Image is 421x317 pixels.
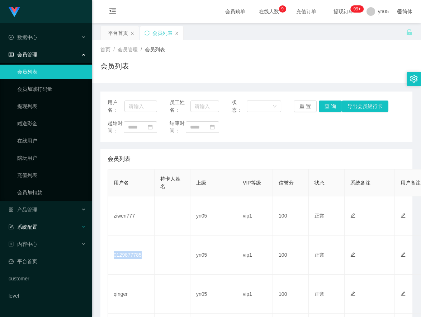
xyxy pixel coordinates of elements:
input: 请输入 [124,101,157,112]
td: vip1 [237,196,273,236]
i: 图标: check-circle-o [9,35,14,40]
i: 图标: unlock [406,29,412,36]
span: 起始时间： [108,120,124,135]
i: 图标: calendar [148,125,153,130]
sup: 322 [350,5,363,13]
button: 导出会员银行卡 [342,101,388,112]
i: 图标: table [9,52,14,57]
span: 系统备注 [350,180,370,186]
i: 图标: edit [401,213,406,218]
span: 用户名 [114,180,129,186]
i: 图标: edit [401,252,406,257]
td: yn05 [190,236,237,275]
a: 会员加减打码量 [17,82,86,96]
h1: 会员列表 [100,61,129,71]
span: 首页 [100,47,110,52]
td: 0129877785 [108,236,155,275]
i: 图标: form [9,224,14,229]
i: 图标: calendar [210,125,215,130]
button: 查 询 [319,101,342,112]
a: 陪玩用户 [17,151,86,165]
span: 正常 [314,252,325,258]
span: 持卡人姓名 [160,176,180,189]
a: 会员列表 [17,65,86,79]
td: qinger [108,275,155,314]
i: 图标: profile [9,242,14,247]
span: 会员列表 [108,155,131,163]
a: level [9,289,86,303]
span: 在线人数 [255,9,283,14]
i: 图标: appstore-o [9,207,14,212]
div: 会员列表 [152,26,172,40]
span: 员工姓名： [170,99,191,114]
button: 重 置 [294,101,317,112]
i: 图标: sync [145,31,150,36]
i: 图标: edit [350,252,355,257]
td: ziwen777 [108,196,155,236]
span: 充值订单 [293,9,320,14]
i: 图标: global [397,9,402,14]
a: 充值列表 [17,168,86,182]
span: 结束时间： [170,120,186,135]
sup: 9 [279,5,286,13]
span: 产品管理 [9,207,37,213]
span: 内容中心 [9,241,37,247]
i: 图标: down [273,104,277,109]
i: 图标: edit [401,291,406,296]
p: 9 [281,5,284,13]
td: vip1 [237,275,273,314]
img: logo.9652507e.png [9,7,20,17]
span: 会员管理 [118,47,138,52]
div: 平台首页 [108,26,128,40]
span: / [113,47,115,52]
span: 系统配置 [9,224,37,230]
span: 提现订单 [330,9,357,14]
span: 用户备注 [401,180,421,186]
span: 上级 [196,180,206,186]
td: 100 [273,196,309,236]
td: vip1 [237,236,273,275]
i: 图标: menu-fold [100,0,125,23]
td: 100 [273,275,309,314]
i: 图标: close [175,31,179,36]
span: VIP等级 [243,180,261,186]
a: 提现列表 [17,99,86,113]
span: 数据中心 [9,34,37,40]
span: 状态： [232,99,247,114]
a: 赠送彩金 [17,116,86,131]
a: customer [9,271,86,286]
span: 正常 [314,291,325,297]
a: 会员加扣款 [17,185,86,200]
span: 用户名： [108,99,124,114]
span: 状态 [314,180,325,186]
span: / [141,47,142,52]
span: 信誉分 [279,180,294,186]
i: 图标: edit [350,213,355,218]
i: 图标: setting [410,75,418,83]
td: yn05 [190,196,237,236]
td: yn05 [190,275,237,314]
a: 图标: dashboard平台首页 [9,254,86,269]
span: 正常 [314,213,325,219]
a: 在线用户 [17,134,86,148]
span: 会员管理 [9,52,37,57]
input: 请输入 [190,101,219,112]
span: 会员列表 [145,47,165,52]
i: 图标: close [130,31,134,36]
i: 图标: edit [350,291,355,296]
td: 100 [273,236,309,275]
